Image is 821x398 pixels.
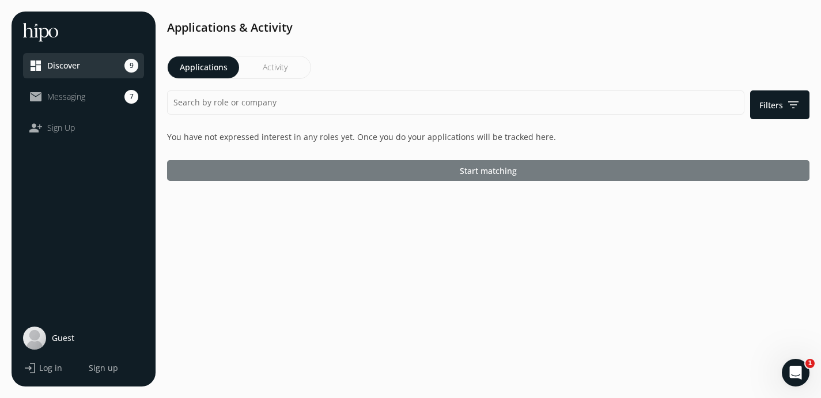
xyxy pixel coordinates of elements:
[124,90,138,104] span: 7
[168,56,239,78] button: Applications
[460,164,517,176] span: Start matching
[23,361,37,375] span: login
[29,121,138,135] a: person_addSign Up
[47,60,80,71] span: Discover
[23,361,81,375] a: loginLog in
[29,59,43,73] span: dashboard
[805,359,815,368] span: 1
[47,122,75,134] span: Sign Up
[23,327,46,350] img: user-photo
[167,160,809,181] button: Start matching
[29,90,43,104] span: mail_outline
[29,59,138,73] a: dashboardDiscover9
[29,121,43,135] span: person_add
[786,98,800,112] span: filter_list
[124,59,138,73] span: 9
[750,90,809,119] button: Filtersfilter_list
[167,131,809,143] p: You have not expressed interest in any roles yet. Once you do your applications will be tracked h...
[47,91,85,103] span: Messaging
[86,362,118,374] button: Sign up
[167,90,744,115] input: Search by role or company
[167,19,809,36] h1: Applications & Activity
[29,90,138,104] a: mail_outlineMessaging7
[39,362,62,374] span: Log in
[86,362,144,374] a: Sign up
[782,359,809,386] iframe: Intercom live chat
[89,362,118,374] span: Sign up
[23,23,58,41] img: hh-logo-white
[52,332,74,344] span: Guest
[23,361,62,375] button: loginLog in
[239,56,311,78] button: Activity
[759,98,800,112] span: Filters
